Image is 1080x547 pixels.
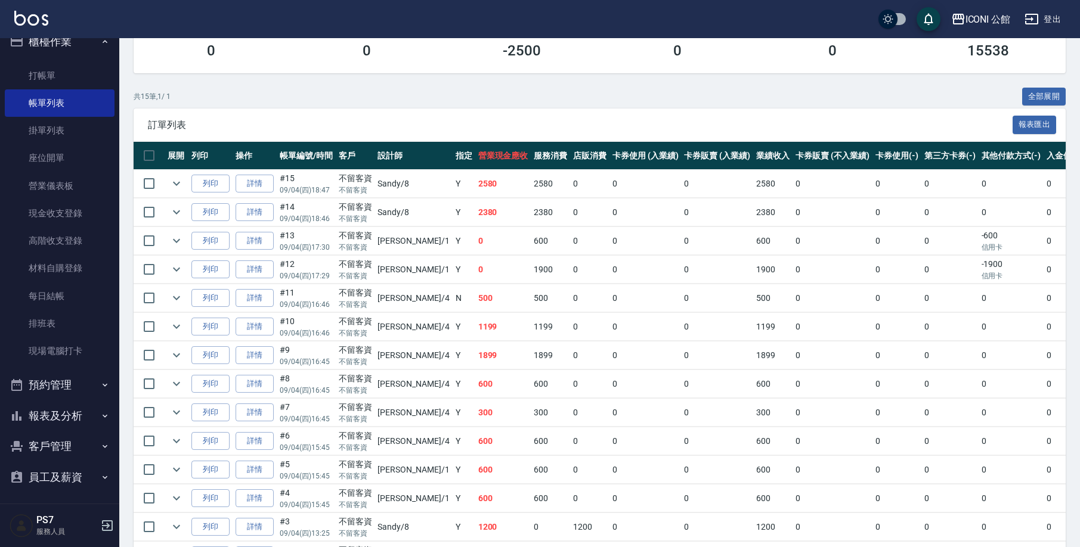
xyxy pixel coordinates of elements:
td: Y [453,198,475,226]
td: 0 [979,284,1044,312]
td: [PERSON_NAME] /1 [375,456,452,484]
a: 每日結帳 [5,282,115,310]
td: 0 [872,370,921,398]
a: 詳情 [236,403,274,422]
p: 不留客資 [339,442,372,453]
a: 詳情 [236,346,274,365]
td: 0 [921,227,979,255]
th: 卡券販賣 (入業績) [681,142,753,170]
th: 卡券使用 (入業績) [609,142,682,170]
button: 全部展開 [1022,88,1066,106]
p: 09/04 (四) 15:45 [280,442,333,453]
td: 2380 [531,198,570,226]
a: 詳情 [236,175,274,193]
th: 操作 [233,142,277,170]
td: 1899 [475,341,531,369]
button: 報表及分析 [5,400,115,431]
td: Y [453,427,475,455]
p: 09/04 (四) 16:46 [280,299,333,310]
td: 600 [753,227,793,255]
a: 現金收支登錄 [5,200,115,227]
p: 09/04 (四) 16:45 [280,356,333,367]
a: 詳情 [236,318,274,336]
td: 1900 [531,256,570,284]
td: 600 [531,227,570,255]
td: #12 [277,256,336,284]
button: expand row [168,260,185,278]
td: [PERSON_NAME] /4 [375,427,452,455]
td: Y [453,484,475,512]
th: 卡券販賣 (不入業績) [793,142,872,170]
p: 共 15 筆, 1 / 1 [134,91,171,102]
p: 不留客資 [339,385,372,396]
div: 不留客資 [339,430,372,442]
td: 0 [921,284,979,312]
p: 不留客資 [339,471,372,481]
td: 0 [609,256,682,284]
td: -600 [979,227,1044,255]
button: 報表匯出 [1013,116,1057,134]
td: [PERSON_NAME] /1 [375,227,452,255]
button: 登出 [1020,8,1066,30]
td: 0 [475,256,531,284]
td: 0 [570,399,609,427]
td: #11 [277,284,336,312]
button: 列印 [191,461,230,479]
td: 0 [681,198,753,226]
button: expand row [168,489,185,507]
td: 2580 [753,170,793,198]
td: 600 [753,370,793,398]
button: 員工及薪資 [5,462,115,493]
div: 不留客資 [339,315,372,328]
td: [PERSON_NAME] /4 [375,370,452,398]
td: 0 [681,456,753,484]
td: 0 [921,313,979,341]
p: 不留客資 [339,414,372,424]
p: 09/04 (四) 16:46 [280,328,333,338]
button: 預約管理 [5,369,115,400]
button: expand row [168,203,185,221]
td: 0 [681,399,753,427]
p: 不留客資 [339,242,372,253]
p: 不留客資 [339,185,372,195]
a: 打帳單 [5,62,115,89]
button: 列印 [191,232,230,250]
th: 帳單編號/時間 [277,142,336,170]
a: 詳情 [236,203,274,222]
td: 0 [609,427,682,455]
td: 0 [570,198,609,226]
a: 詳情 [236,489,274,508]
button: 列印 [191,489,230,508]
td: 0 [921,484,979,512]
td: 0 [681,484,753,512]
td: #15 [277,170,336,198]
div: 不留客資 [339,229,372,242]
td: 500 [753,284,793,312]
td: 0 [979,341,1044,369]
div: 不留客資 [339,201,372,213]
button: ICONI 公館 [946,7,1016,32]
a: 詳情 [236,518,274,536]
td: 0 [921,456,979,484]
p: 不留客資 [339,356,372,367]
a: 報表匯出 [1013,119,1057,130]
button: expand row [168,318,185,335]
img: Logo [14,11,48,26]
td: 0 [793,170,872,198]
td: 600 [475,370,531,398]
td: 0 [570,370,609,398]
td: N [453,284,475,312]
td: 0 [609,227,682,255]
td: 0 [609,341,682,369]
td: 0 [793,256,872,284]
h3: 0 [207,42,215,59]
td: 0 [681,170,753,198]
td: 0 [872,484,921,512]
h3: -2500 [503,42,541,59]
td: Y [453,341,475,369]
a: 材料自購登錄 [5,254,115,282]
td: 0 [979,370,1044,398]
td: 300 [475,399,531,427]
button: 列印 [191,346,230,365]
p: 不留客資 [339,299,372,310]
